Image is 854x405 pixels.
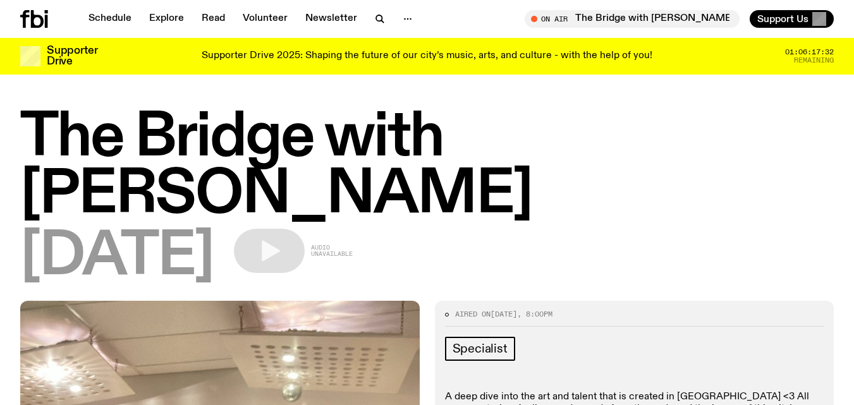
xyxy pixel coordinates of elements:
a: Newsletter [298,10,365,28]
span: Aired on [455,309,491,319]
a: Specialist [445,337,515,361]
span: [DATE] [491,309,517,319]
p: Supporter Drive 2025: Shaping the future of our city’s music, arts, and culture - with the help o... [202,51,652,62]
h1: The Bridge with [PERSON_NAME] [20,110,834,224]
a: Explore [142,10,192,28]
span: Support Us [757,13,808,25]
button: On AirThe Bridge with [PERSON_NAME] [525,10,740,28]
span: , 8:00pm [517,309,552,319]
span: 01:06:17:32 [785,49,834,56]
h3: Supporter Drive [47,45,97,67]
a: Read [194,10,233,28]
a: Schedule [81,10,139,28]
span: Audio unavailable [311,245,353,257]
span: Remaining [794,57,834,64]
span: [DATE] [20,229,214,286]
a: Volunteer [235,10,295,28]
button: Support Us [750,10,834,28]
span: Specialist [453,342,508,356]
